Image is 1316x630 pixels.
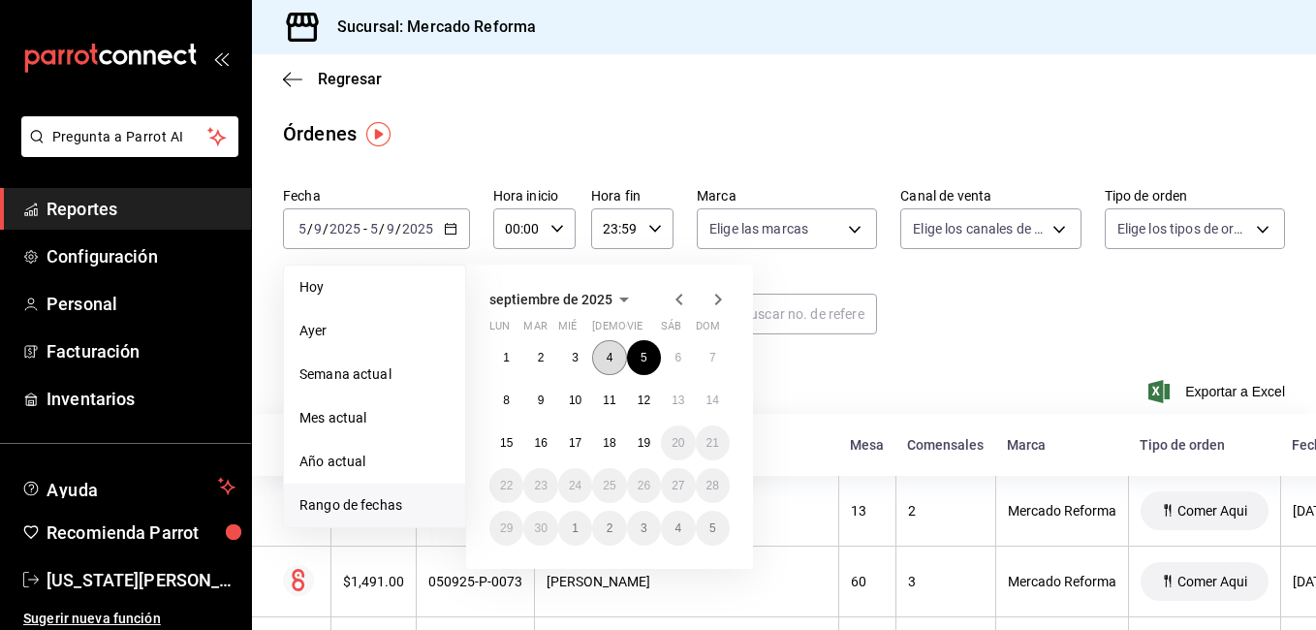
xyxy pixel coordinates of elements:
span: Mes actual [299,408,450,428]
button: 3 de octubre de 2025 [627,511,661,546]
button: 11 de septiembre de 2025 [592,383,626,418]
span: Ayer [299,321,450,341]
abbr: 28 de septiembre de 2025 [706,479,719,492]
button: Regresar [283,70,382,88]
button: 28 de septiembre de 2025 [696,468,730,503]
span: Elige las marcas [709,219,808,238]
abbr: 12 de septiembre de 2025 [638,394,650,407]
abbr: 3 de septiembre de 2025 [572,351,579,364]
abbr: 27 de septiembre de 2025 [672,479,684,492]
span: Inventarios [47,386,235,412]
button: 27 de septiembre de 2025 [661,468,695,503]
abbr: miércoles [558,320,577,340]
span: Elige los canales de venta [913,219,1045,238]
abbr: 23 de septiembre de 2025 [534,479,547,492]
button: 14 de septiembre de 2025 [696,383,730,418]
input: ---- [401,221,434,236]
img: Tooltip marker [366,122,391,146]
abbr: 17 de septiembre de 2025 [569,436,581,450]
button: 9 de septiembre de 2025 [523,383,557,418]
abbr: 3 de octubre de 2025 [641,521,647,535]
span: / [323,221,329,236]
label: Marca [697,189,877,203]
div: 050925-P-0073 [428,574,522,589]
button: 4 de septiembre de 2025 [592,340,626,375]
button: 5 de septiembre de 2025 [627,340,661,375]
button: 17 de septiembre de 2025 [558,425,592,460]
input: -- [313,221,323,236]
div: Mesa [850,437,884,453]
span: [US_STATE][PERSON_NAME] [47,567,235,593]
abbr: 26 de septiembre de 2025 [638,479,650,492]
button: 19 de septiembre de 2025 [627,425,661,460]
button: 12 de septiembre de 2025 [627,383,661,418]
button: 10 de septiembre de 2025 [558,383,592,418]
abbr: 21 de septiembre de 2025 [706,436,719,450]
abbr: 4 de octubre de 2025 [674,521,681,535]
label: Canal de venta [900,189,1081,203]
button: 2 de octubre de 2025 [592,511,626,546]
abbr: viernes [627,320,642,340]
span: Rango de fechas [299,495,450,516]
abbr: 13 de septiembre de 2025 [672,394,684,407]
span: Elige los tipos de orden [1117,219,1249,238]
button: Exportar a Excel [1152,380,1285,403]
abbr: sábado [661,320,681,340]
h3: Sucursal: Mercado Reforma [322,16,536,39]
abbr: 20 de septiembre de 2025 [672,436,684,450]
span: Personal [47,291,235,317]
div: 13 [851,503,884,519]
button: 24 de septiembre de 2025 [558,468,592,503]
span: Recomienda Parrot [47,520,235,546]
abbr: lunes [489,320,510,340]
button: 7 de septiembre de 2025 [696,340,730,375]
abbr: 14 de septiembre de 2025 [706,394,719,407]
label: Hora inicio [493,189,576,203]
button: 8 de septiembre de 2025 [489,383,523,418]
span: Regresar [318,70,382,88]
button: 16 de septiembre de 2025 [523,425,557,460]
button: 4 de octubre de 2025 [661,511,695,546]
abbr: 5 de octubre de 2025 [709,521,716,535]
abbr: 2 de septiembre de 2025 [538,351,545,364]
abbr: 30 de septiembre de 2025 [534,521,547,535]
span: Año actual [299,452,450,472]
span: Comer Aqui [1170,574,1255,589]
span: - [363,221,367,236]
button: 1 de octubre de 2025 [558,511,592,546]
span: septiembre de 2025 [489,292,612,307]
abbr: 16 de septiembre de 2025 [534,436,547,450]
button: 20 de septiembre de 2025 [661,425,695,460]
label: Hora fin [591,189,674,203]
button: 29 de septiembre de 2025 [489,511,523,546]
abbr: martes [523,320,547,340]
div: Órdenes [283,119,357,148]
abbr: 1 de septiembre de 2025 [503,351,510,364]
button: 3 de septiembre de 2025 [558,340,592,375]
abbr: domingo [696,320,720,340]
abbr: jueves [592,320,706,340]
button: 22 de septiembre de 2025 [489,468,523,503]
span: Hoy [299,277,450,298]
div: Tipo de orden [1140,437,1269,453]
abbr: 8 de septiembre de 2025 [503,394,510,407]
abbr: 15 de septiembre de 2025 [500,436,513,450]
span: / [307,221,313,236]
input: ---- [329,221,361,236]
abbr: 4 de septiembre de 2025 [607,351,613,364]
button: open_drawer_menu [213,50,229,66]
span: / [395,221,401,236]
input: -- [298,221,307,236]
span: Configuración [47,243,235,269]
button: 26 de septiembre de 2025 [627,468,661,503]
div: 2 [908,503,984,519]
button: 15 de septiembre de 2025 [489,425,523,460]
div: 3 [908,574,984,589]
span: Facturación [47,338,235,364]
div: Marca [1007,437,1116,453]
button: 25 de septiembre de 2025 [592,468,626,503]
button: 30 de septiembre de 2025 [523,511,557,546]
button: 5 de octubre de 2025 [696,511,730,546]
button: 1 de septiembre de 2025 [489,340,523,375]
